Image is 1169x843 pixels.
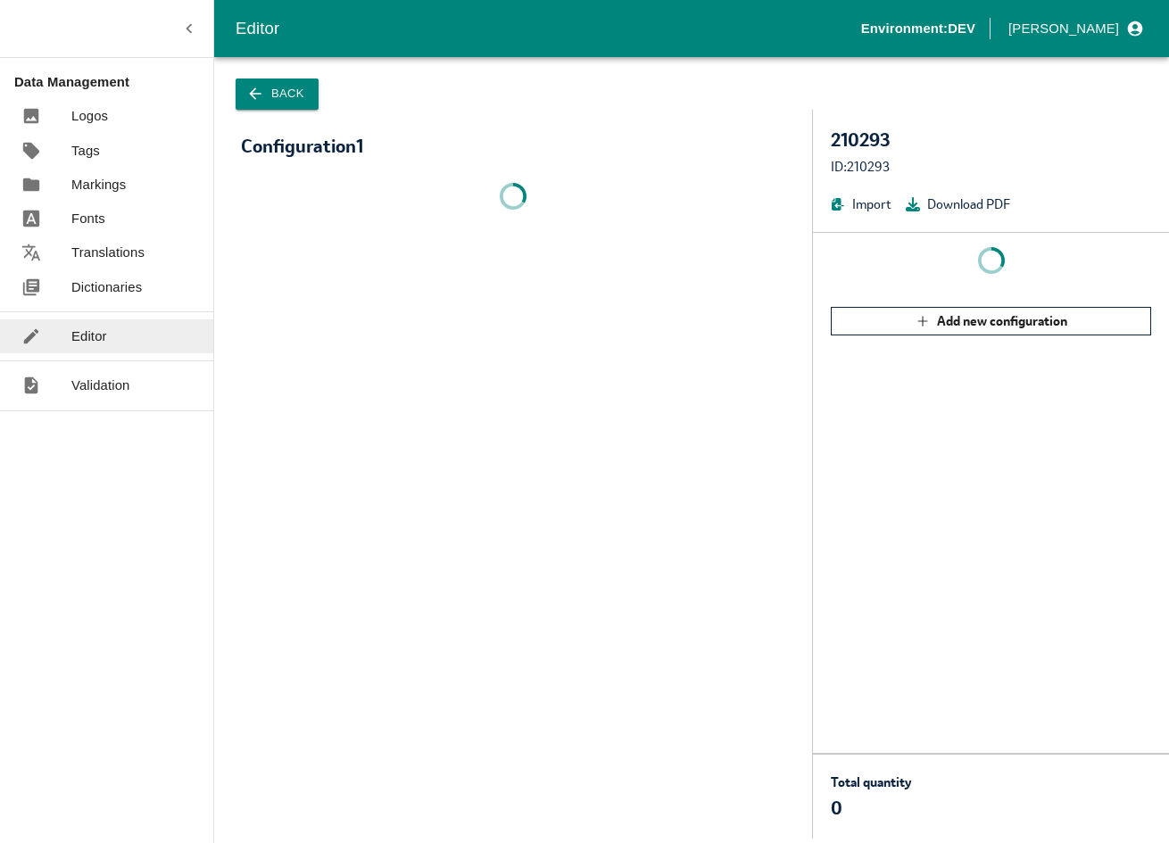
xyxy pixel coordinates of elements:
[831,194,891,214] button: Import
[71,243,145,262] p: Translations
[906,194,1010,214] button: Download PDF
[831,773,911,792] p: Total quantity
[71,175,126,194] p: Markings
[1001,13,1148,44] button: profile
[831,128,1151,153] div: 210293
[71,326,107,346] p: Editor
[236,79,319,110] button: Back
[71,277,142,297] p: Dictionaries
[236,15,861,42] div: Editor
[71,141,100,161] p: Tags
[861,19,975,38] p: Environment: DEV
[71,209,105,228] p: Fonts
[1008,19,1119,38] p: [PERSON_NAME]
[831,157,1151,177] div: ID: 210293
[831,796,911,821] p: 0
[241,136,363,156] div: Configuration 1
[71,106,108,126] p: Logos
[14,72,213,92] p: Data Management
[71,376,130,395] p: Validation
[831,307,1151,335] button: Add new configuration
